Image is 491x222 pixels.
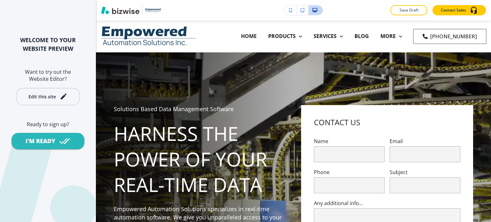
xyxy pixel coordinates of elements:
[413,29,487,44] a: [PHONE_NUMBER]
[314,33,337,40] p: SERVICES
[399,7,419,13] p: Save Draft
[390,169,460,176] p: Subject
[101,6,139,14] img: Bizwise Logo
[114,105,286,113] p: Solutions Based Data Management Software
[433,5,486,15] button: Contact Sales
[390,138,460,145] p: Email
[100,23,196,50] img: Empowered Automation Solutions Inc.
[10,68,86,83] h6: Want to try out the Website Editor?
[268,33,296,40] p: PRODUCTS
[12,133,84,149] button: I'M READY
[355,33,369,40] p: BLOG
[114,121,286,197] p: Harness the Power of Your Real-Time Data
[28,94,56,99] div: Edit this site
[10,121,86,128] h6: Ready to sign up?
[390,5,427,15] button: Save Draft
[441,7,466,13] p: Contact Sales
[241,33,257,40] p: HOME
[314,138,385,145] p: Name
[10,36,86,53] h2: WELCOME TO YOUR WEBSITE PREVIEW
[26,137,55,145] div: I'M READY
[314,169,385,176] p: Phone
[314,117,360,127] h4: Contact Us
[145,8,162,12] img: Your Logo
[380,33,396,40] p: MORE
[16,88,80,105] button: Edit this site
[314,200,460,207] p: Any additional info...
